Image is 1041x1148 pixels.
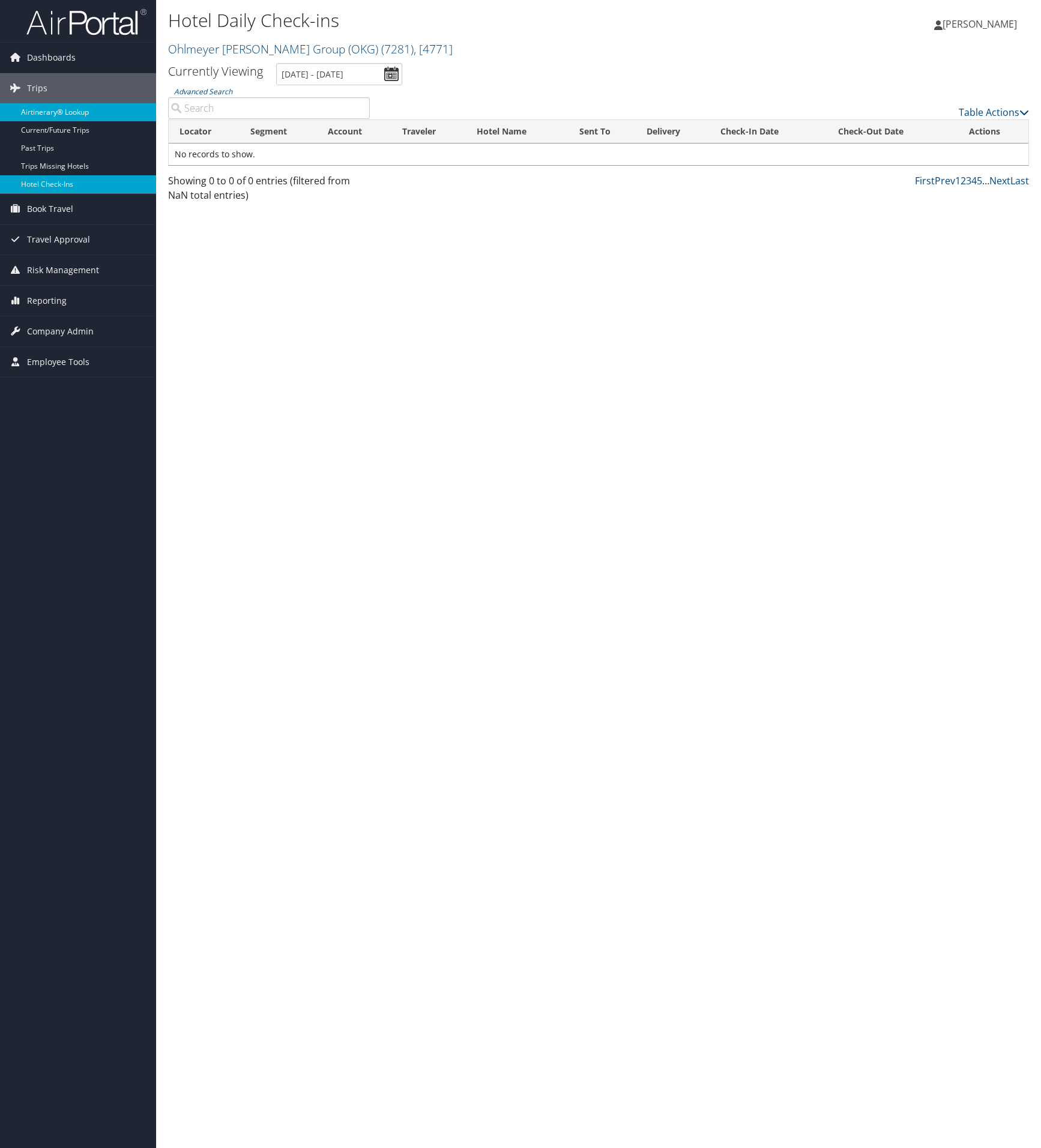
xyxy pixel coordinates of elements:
[27,286,67,316] span: Reporting
[414,41,453,57] span: , [ 4771 ]
[27,73,47,103] span: Trips
[27,347,89,377] span: Employee Tools
[168,174,370,208] div: Showing 0 to 0 of 0 entries (filtered from NaN total entries)
[169,120,240,143] th: Locator: activate to sort column ascending
[982,174,989,187] span: …
[569,120,636,143] th: Sent To: activate to sort column ascending
[174,86,232,97] a: Advanced Search
[971,174,977,187] a: 4
[935,174,955,187] a: Prev
[27,225,90,255] span: Travel Approval
[168,41,453,57] a: Ohlmeyer [PERSON_NAME] Group (OKG)
[240,120,318,143] th: Segment: activate to sort column ascending
[26,8,146,36] img: airportal-logo.png
[276,63,402,85] input: [DATE] - [DATE]
[636,120,710,143] th: Delivery: activate to sort column ascending
[27,316,94,346] span: Company Admin
[827,120,958,143] th: Check-Out Date: activate to sort column ascending
[391,120,466,143] th: Traveler: activate to sort column ascending
[466,120,569,143] th: Hotel Name: activate to sort column ascending
[955,174,961,187] a: 1
[710,120,827,143] th: Check-In Date: activate to sort column ascending
[966,174,971,187] a: 3
[27,194,73,224] span: Book Travel
[317,120,391,143] th: Account: activate to sort column ascending
[168,8,742,33] h1: Hotel Daily Check-ins
[977,174,982,187] a: 5
[27,255,99,285] span: Risk Management
[168,97,370,119] input: Advanced Search
[168,63,263,79] h3: Currently Viewing
[27,43,76,73] span: Dashboards
[915,174,935,187] a: First
[169,143,1028,165] td: No records to show.
[1010,174,1029,187] a: Last
[934,6,1029,42] a: [PERSON_NAME]
[381,41,414,57] span: ( 7281 )
[959,106,1029,119] a: Table Actions
[961,174,966,187] a: 2
[958,120,1028,143] th: Actions
[943,17,1017,31] span: [PERSON_NAME]
[989,174,1010,187] a: Next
